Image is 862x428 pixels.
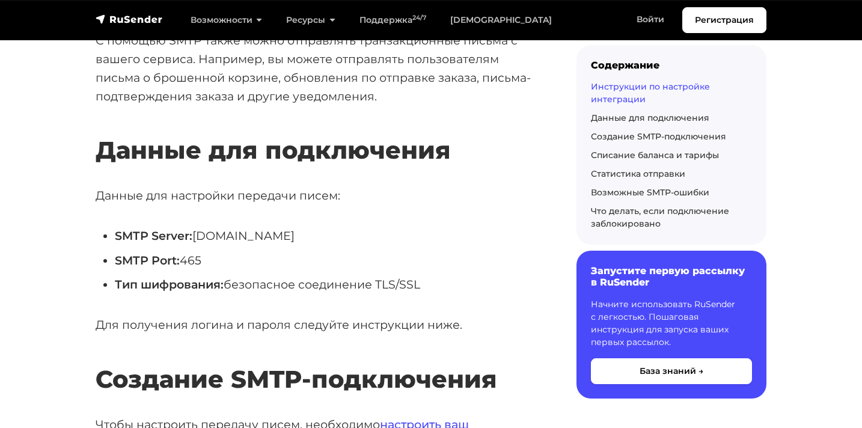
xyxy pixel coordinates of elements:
sup: 24/7 [412,14,426,22]
li: 465 [115,251,538,270]
h2: Создание SMTP-подключения [96,329,538,394]
button: База знаний → [591,358,752,384]
a: Создание SMTP-подключения [591,131,726,142]
h2: Данные для подключения [96,100,538,165]
a: Списание баланса и тарифы [591,150,719,160]
a: Регистрация [682,7,766,33]
p: Данные для настройки передачи писем: [96,186,538,205]
li: [DOMAIN_NAME] [115,227,538,245]
div: Содержание [591,60,752,71]
a: Войти [625,7,676,32]
a: [DEMOGRAPHIC_DATA] [438,8,564,32]
a: Поддержка24/7 [347,8,438,32]
a: Что делать, если подключение заблокировано [591,206,729,229]
a: Инструкции по настройке интеграции [591,81,710,105]
strong: SMTP Server: [115,228,192,243]
a: Статистика отправки [591,168,685,179]
p: Начните использовать RuSender с легкостью. Пошаговая инструкция для запуска ваших первых рассылок. [591,298,752,349]
p: Для получения логина и пароля следуйте инструкции ниже. [96,316,538,334]
a: Возможности [179,8,274,32]
a: Запустите первую рассылку в RuSender Начните использовать RuSender с легкостью. Пошаговая инструк... [576,251,766,398]
h6: Запустите первую рассылку в RuSender [591,265,752,288]
img: RuSender [96,13,163,25]
li: безопасное соединение TLS/SSL [115,275,538,294]
a: Возможные SMTP-ошибки [591,187,709,198]
strong: SMTP Port: [115,253,180,267]
p: С помощью SMTP также можно отправлять транзакционные письма с вашего сервиса. Например, вы можете... [96,31,538,105]
strong: Тип шифрования: [115,277,224,292]
a: Данные для подключения [591,112,709,123]
a: Ресурсы [274,8,347,32]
